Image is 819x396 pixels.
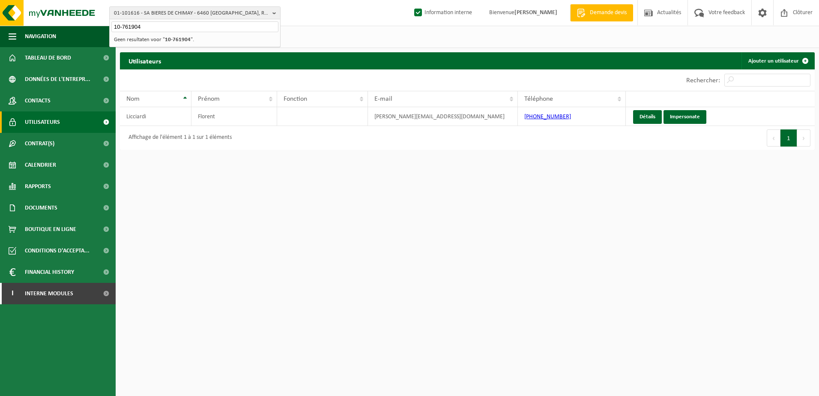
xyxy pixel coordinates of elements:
[25,26,56,47] span: Navigation
[25,111,60,133] span: Utilisateurs
[25,133,54,154] span: Contrat(s)
[368,107,518,126] td: [PERSON_NAME][EMAIL_ADDRESS][DOMAIN_NAME]
[797,129,810,147] button: Next
[25,197,57,219] span: Documents
[191,107,277,126] td: Florent
[25,47,71,69] span: Tableau de bord
[111,21,278,32] input: Chercher des succursales liées
[514,9,557,16] strong: [PERSON_NAME]
[374,96,392,102] span: E-mail
[120,52,170,69] h2: Utilisateurs
[767,129,780,147] button: Previous
[114,7,269,20] span: 01-101616 - SA BIERES DE CHIMAY - 6460 [GEOGRAPHIC_DATA], ROUTE CHARLEMAGNE 8
[25,261,74,283] span: Financial History
[25,154,56,176] span: Calendrier
[25,90,51,111] span: Contacts
[570,4,633,21] a: Demande devis
[588,9,629,17] span: Demande devis
[284,96,307,102] span: Fonction
[25,219,76,240] span: Boutique en ligne
[25,176,51,197] span: Rapports
[124,130,232,146] div: Affichage de l'élément 1 à 1 sur 1 éléments
[686,77,720,84] label: Rechercher:
[25,69,90,90] span: Données de l'entrepr...
[198,96,220,102] span: Prénom
[780,129,797,147] button: 1
[412,6,472,19] label: Information interne
[25,283,73,304] span: Interne modules
[633,110,662,124] a: Détails
[741,52,814,69] a: Ajouter un utilisateur
[120,107,191,126] td: Licciardi
[664,110,706,124] a: Impersonate
[524,114,571,120] a: [PHONE_NUMBER]
[126,96,140,102] span: Nom
[109,6,281,19] button: 01-101616 - SA BIERES DE CHIMAY - 6460 [GEOGRAPHIC_DATA], ROUTE CHARLEMAGNE 8
[9,283,16,304] span: I
[25,240,90,261] span: Conditions d'accepta...
[165,37,191,42] strong: 10-761904
[524,96,553,102] span: Téléphone
[111,34,278,45] li: Geen resultaten voor " ".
